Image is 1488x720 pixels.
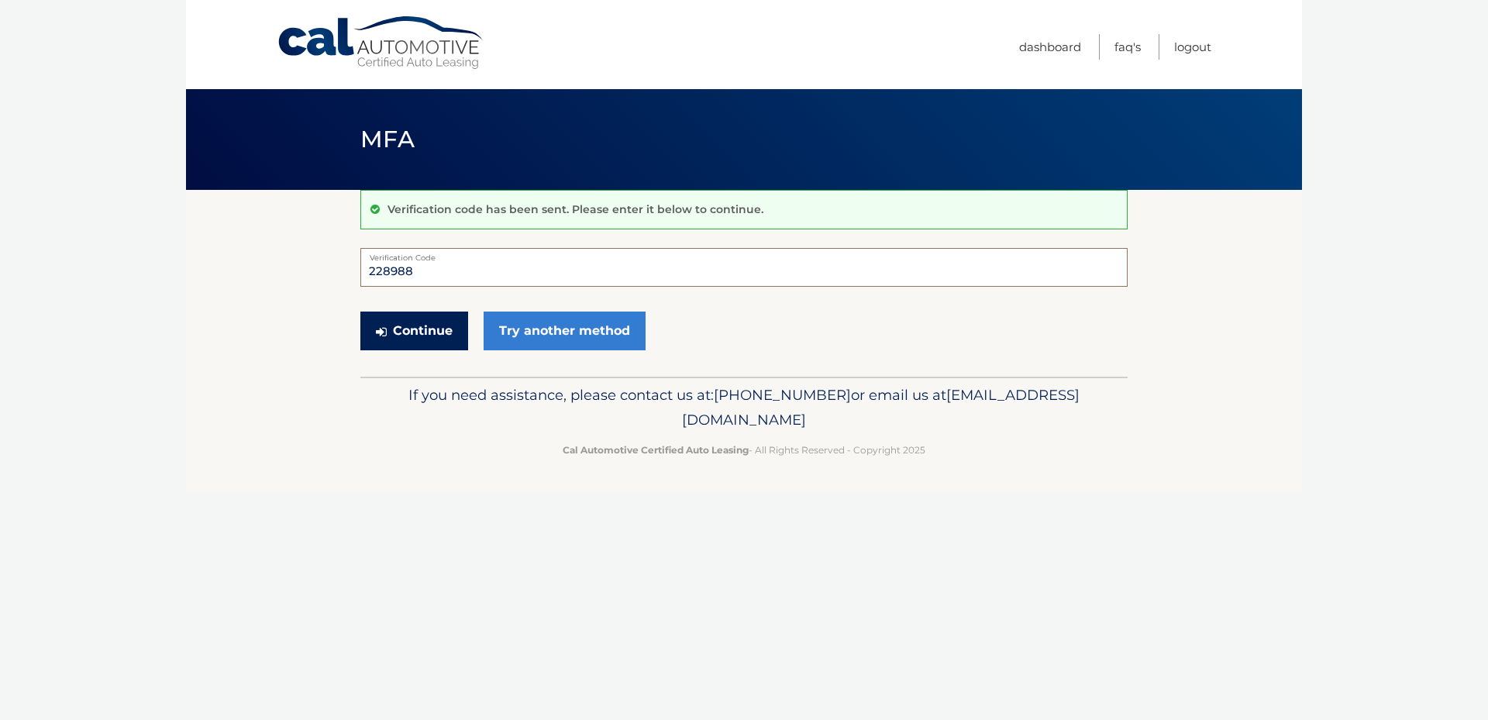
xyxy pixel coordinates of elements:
[370,383,1118,432] p: If you need assistance, please contact us at: or email us at
[387,202,763,216] p: Verification code has been sent. Please enter it below to continue.
[714,386,851,404] span: [PHONE_NUMBER]
[484,312,646,350] a: Try another method
[682,386,1080,429] span: [EMAIL_ADDRESS][DOMAIN_NAME]
[1019,34,1081,60] a: Dashboard
[277,16,486,71] a: Cal Automotive
[360,248,1128,260] label: Verification Code
[563,444,749,456] strong: Cal Automotive Certified Auto Leasing
[360,125,415,153] span: MFA
[370,442,1118,458] p: - All Rights Reserved - Copyright 2025
[360,312,468,350] button: Continue
[1114,34,1141,60] a: FAQ's
[360,248,1128,287] input: Verification Code
[1174,34,1211,60] a: Logout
